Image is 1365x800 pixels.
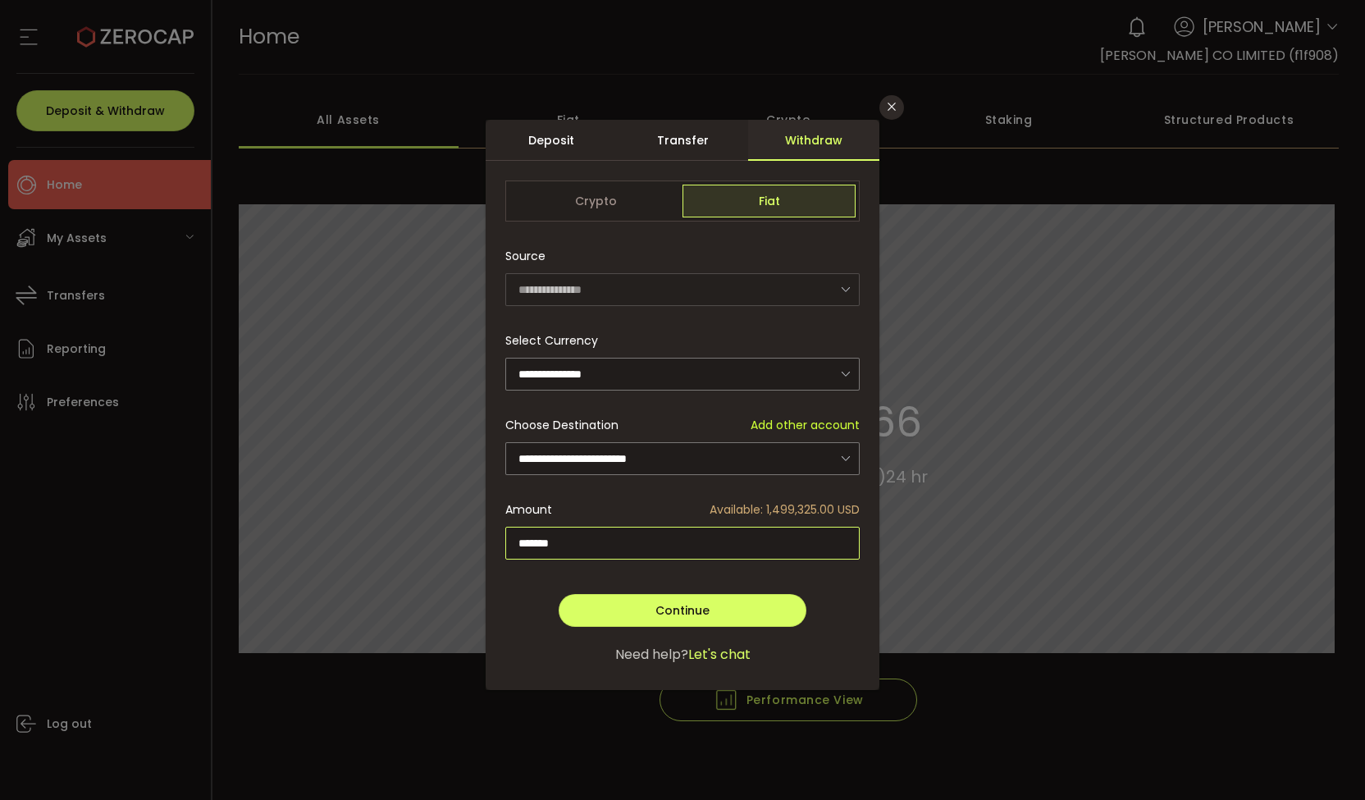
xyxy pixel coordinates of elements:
span: Let's chat [688,645,751,665]
span: Add other account [751,417,860,434]
label: Select Currency [505,332,608,349]
button: Continue [559,594,806,627]
span: Need help? [615,645,688,665]
iframe: Chat Widget [1168,623,1365,800]
span: Available: 1,499,325.00 USD [710,501,860,519]
span: Amount [505,501,552,519]
span: Crypto [509,185,682,217]
span: Source [505,240,546,272]
button: Close [879,95,904,120]
span: Fiat [682,185,856,217]
span: Continue [655,602,710,619]
span: Choose Destination [505,417,619,434]
div: 聊天小工具 [1168,623,1365,800]
div: dialog [486,120,879,690]
div: Transfer [617,120,748,161]
div: Deposit [486,120,617,161]
div: Withdraw [748,120,879,161]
